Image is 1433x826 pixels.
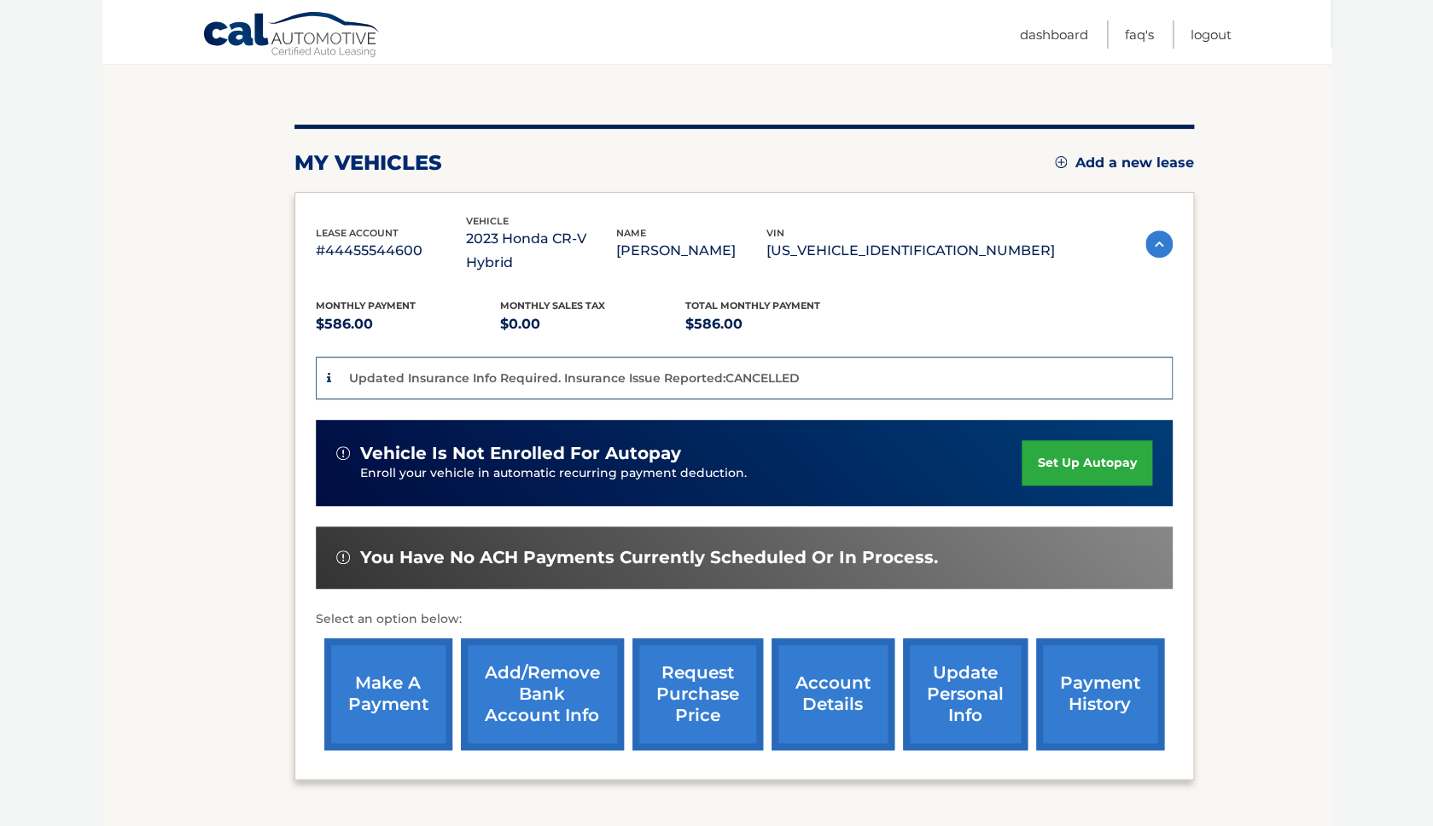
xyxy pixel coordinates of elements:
a: update personal info [903,638,1028,750]
a: Add/Remove bank account info [461,638,624,750]
p: Enroll your vehicle in automatic recurring payment deduction. [360,464,1022,483]
span: Monthly Payment [316,300,416,311]
p: #44455544600 [316,239,466,263]
a: payment history [1036,638,1164,750]
p: $586.00 [316,312,501,336]
img: alert-white.svg [336,550,350,564]
a: FAQ's [1125,20,1154,49]
p: 2023 Honda CR-V Hybrid [466,227,616,275]
p: [PERSON_NAME] [616,239,766,263]
a: Dashboard [1020,20,1088,49]
a: Logout [1191,20,1232,49]
span: name [616,227,646,239]
span: Monthly sales Tax [500,300,605,311]
span: Total Monthly Payment [685,300,820,311]
img: accordion-active.svg [1145,230,1173,258]
p: Updated Insurance Info Required. Insurance Issue Reported:CANCELLED [349,370,800,386]
a: make a payment [324,638,452,750]
span: lease account [316,227,399,239]
img: add.svg [1055,156,1067,168]
span: vehicle is not enrolled for autopay [360,443,681,464]
span: vehicle [466,215,509,227]
img: alert-white.svg [336,446,350,460]
p: Select an option below: [316,609,1173,630]
a: account details [772,638,894,750]
span: vin [766,227,784,239]
a: request purchase price [632,638,763,750]
a: set up autopay [1022,440,1151,486]
h2: my vehicles [294,150,442,176]
p: $0.00 [500,312,685,336]
p: $586.00 [685,312,871,336]
a: Add a new lease [1055,154,1194,172]
p: [US_VEHICLE_IDENTIFICATION_NUMBER] [766,239,1055,263]
span: You have no ACH payments currently scheduled or in process. [360,547,938,568]
a: Cal Automotive [202,11,382,61]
